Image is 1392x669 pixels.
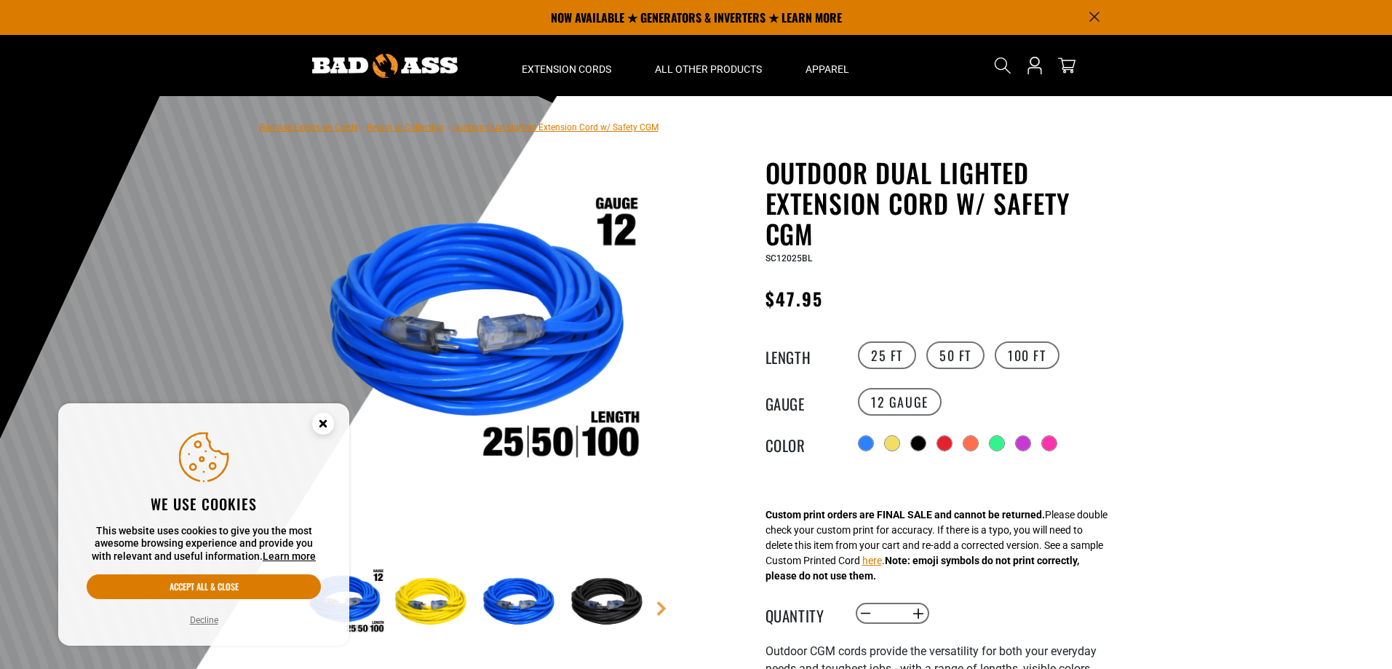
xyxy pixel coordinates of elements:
[765,253,812,264] span: SC12025BL
[858,341,916,369] label: 25 FT
[784,35,871,96] summary: Apparel
[500,35,633,96] summary: Extension Cords
[765,157,1122,249] h1: Outdoor Dual Lighted Extension Cord w/ Safety CGM
[858,388,942,416] label: 12 Gauge
[765,285,823,312] span: $47.95
[765,507,1107,584] div: Please double check your custom print for accuracy. If there is a typo, you will need to delete t...
[654,601,669,616] a: Next
[522,63,611,76] span: Extension Cords
[995,341,1059,369] label: 100 FT
[447,122,450,132] span: ›
[765,509,1045,520] strong: Custom print orders are FINAL SALE and cannot be returned.
[991,54,1014,77] summary: Search
[312,54,458,78] img: Bad Ass Extension Cords
[862,553,882,569] button: here
[655,63,762,76] span: All Other Products
[87,494,321,513] h2: We use cookies
[260,122,358,132] a: Bad Ass Extension Cords
[765,346,838,365] legend: Length
[479,561,563,645] img: Blue
[260,118,659,135] nav: breadcrumbs
[453,122,659,132] span: Outdoor Dual Lighted Extension Cord w/ Safety CGM
[567,561,651,645] img: Black
[391,561,475,645] img: Yellow
[361,122,364,132] span: ›
[87,525,321,563] p: This website uses cookies to give you the most awesome browsing experience and provide you with r...
[765,604,838,623] label: Quantity
[765,392,838,411] legend: Gauge
[806,63,849,76] span: Apparel
[633,35,784,96] summary: All Other Products
[58,403,349,646] aside: Cookie Consent
[765,555,1079,582] strong: Note: emoji symbols do not print correctly, please do not use them.
[186,613,223,628] button: Decline
[367,122,444,132] a: Return to Collection
[765,434,838,453] legend: Color
[263,550,316,562] a: Learn more
[926,341,985,369] label: 50 FT
[87,574,321,599] button: Accept all & close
